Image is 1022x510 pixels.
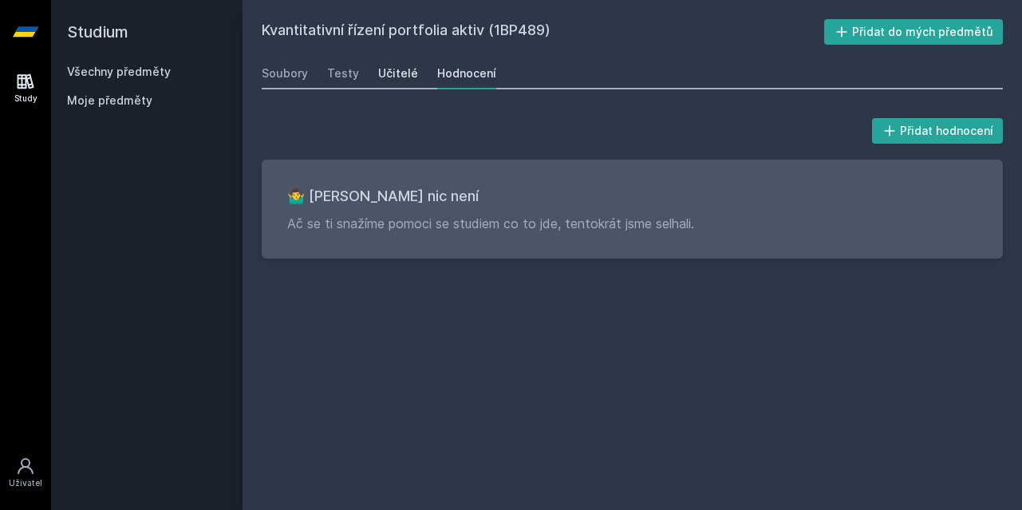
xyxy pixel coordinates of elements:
div: Uživatel [9,477,42,489]
h2: Kvantitativní řízení portfolia aktiv (1BP489) [262,19,824,45]
div: Hodnocení [437,65,496,81]
a: Uživatel [3,449,48,497]
a: Všechny předměty [67,65,171,78]
a: Hodnocení [437,57,496,89]
a: Study [3,64,48,113]
p: Ač se ti snažíme pomoci se studiem co to jde, tentokrát jsme selhali. [287,214,977,233]
div: Učitelé [378,65,418,81]
div: Testy [327,65,359,81]
button: Přidat hodnocení [872,118,1004,144]
a: Soubory [262,57,308,89]
span: Moje předměty [67,93,152,109]
div: Study [14,93,37,105]
a: Učitelé [378,57,418,89]
div: Soubory [262,65,308,81]
button: Přidat do mých předmětů [824,19,1004,45]
a: Testy [327,57,359,89]
h3: 🤷‍♂️ [PERSON_NAME] nic není [287,185,977,208]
